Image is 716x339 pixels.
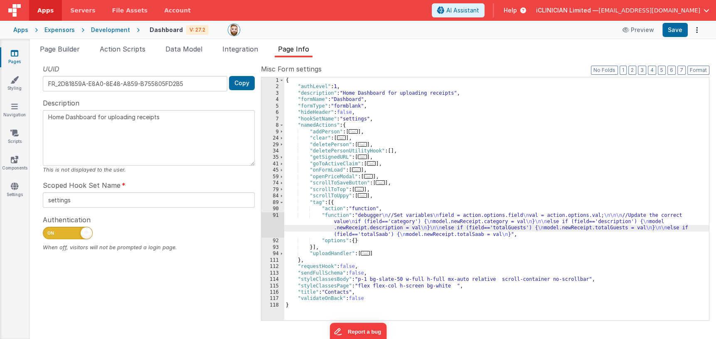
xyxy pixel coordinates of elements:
div: 115 [261,283,284,289]
button: Save [662,23,688,37]
button: Copy [229,76,255,90]
button: No Folds [591,66,618,75]
span: [EMAIL_ADDRESS][DOMAIN_NAME] [598,6,700,15]
div: 29 [261,142,284,148]
span: ... [361,251,370,255]
button: Format [687,66,709,75]
div: 114 [261,276,284,282]
button: 4 [648,66,656,75]
span: Misc Form settings [261,64,322,74]
button: 7 [677,66,686,75]
div: 24 [261,135,284,141]
span: Description [43,98,79,108]
button: 5 [658,66,666,75]
div: 8 [261,122,284,128]
div: 7 [261,116,284,122]
div: 112 [261,263,284,270]
div: 45 [261,167,284,173]
div: 4 [261,96,284,103]
div: 116 [261,289,284,295]
span: File Assets [112,6,148,15]
div: 79 [261,187,284,193]
span: ... [352,167,361,172]
span: iCLINICIAN Limited — [536,6,598,15]
span: ... [364,174,373,179]
div: Expensors [44,26,75,34]
span: Integration [222,45,258,53]
span: ... [376,180,385,185]
span: ... [355,187,364,192]
span: Servers [70,6,95,15]
div: 92 [261,238,284,244]
span: Page Builder [40,45,80,53]
h4: Dashboard [150,27,183,33]
button: 3 [638,66,646,75]
div: 118 [261,302,284,308]
div: 84 [261,193,284,199]
button: Options [691,24,703,36]
span: ... [349,129,358,134]
div: 1 [261,77,284,84]
span: ... [358,193,367,198]
button: 1 [620,66,627,75]
span: Page Info [278,45,309,53]
button: 2 [628,66,636,75]
span: ... [358,142,367,147]
div: 94 [261,251,284,257]
div: 59 [261,174,284,180]
button: 6 [667,66,676,75]
span: Apps [37,6,54,15]
div: 5 [261,103,284,109]
span: Authentication [43,215,91,225]
img: 338b8ff906eeea576da06f2fc7315c1b [228,24,240,36]
div: 93 [261,244,284,251]
span: Action Scripts [100,45,145,53]
div: 117 [261,295,284,302]
div: 113 [261,270,284,276]
button: AI Assistant [432,3,485,17]
span: Help [504,6,517,15]
div: 74 [261,180,284,186]
div: 41 [261,161,284,167]
div: Apps [13,26,28,34]
div: 34 [261,148,284,154]
span: AI Assistant [446,6,479,15]
span: Scoped Hook Set Name [43,180,121,190]
span: Data Model [165,45,202,53]
div: V: 27.2 [186,25,209,35]
div: This is not displayed to the user. [43,166,255,174]
div: 9 [261,129,284,135]
div: 6 [261,109,284,115]
div: Development [91,26,130,34]
span: ... [358,155,367,159]
div: 3 [261,90,284,96]
span: ... [337,135,346,140]
span: ... [367,161,376,166]
button: Preview [618,23,659,37]
span: UUID [43,64,59,74]
button: iCLINICIAN Limited — [EMAIL_ADDRESS][DOMAIN_NAME] [536,6,709,15]
div: 111 [261,257,284,263]
div: 89 [261,199,284,206]
div: 90 [261,206,284,212]
div: 35 [261,154,284,160]
div: 91 [261,212,284,238]
div: 2 [261,84,284,90]
div: When off, visitors will not be prompted a login page. [43,243,255,251]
